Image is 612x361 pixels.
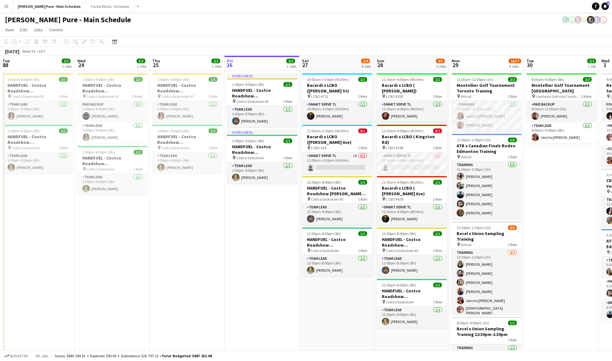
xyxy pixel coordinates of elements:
[382,283,416,287] span: 12:00pm-8:00pm (8h)
[21,49,36,54] span: Week 39
[386,94,403,99] span: LCBO #200
[587,59,596,63] span: 2/2
[212,64,221,69] div: 2 Jobs
[452,231,522,242] h3: Becel x Union Sampling Training
[302,125,372,174] div: 11:00am-3:30pm (4h30m)0/1Bacardi x LCBO ([PERSON_NAME] Ave) LCBO #181 RoleSmart Serve TL1A0/111:0...
[433,300,442,304] span: 1 Role
[302,73,372,122] app-job-card: 10:00am-3:30pm (5h30m)1/1Bacardi x LCBO ([PERSON_NAME] St) LCBO #7511 RoleSmart Serve TL1/110:00a...
[508,337,517,342] span: 1 Role
[55,353,212,358] div: Salary $840 364.91 + Expenses $90.00 + Subsistence $26 797.13 =
[377,73,447,122] app-job-card: 11:30am-4:00pm (4h30m)1/1Bacardi x LCBO ( [PERSON_NAME]) LCBO #2001 RoleSmart Serve TL1/111:30am-...
[59,77,68,82] span: 1/1
[152,58,160,64] span: Thu
[134,150,143,154] span: 1/1
[162,353,212,358] span: Total Budgeted $867 252.04
[227,106,297,127] app-card-role: Team Lead1/11:00pm-9:00pm (8h)[PERSON_NAME]
[311,197,344,201] span: Costco Saskatoon #2
[152,73,222,122] div: 1:00pm-9:00pm (8h)1/1HANDFUEL - Costco Roadshow [GEOGRAPHIC_DATA], [GEOGRAPHIC_DATA] Costco Saska...
[587,16,594,24] app-user-avatar: Ashleigh Rains
[457,321,489,325] span: 8:00pm-9:00pm (1h)
[508,77,517,82] span: 2/2
[311,145,326,150] span: LCBO #18
[227,130,297,135] div: In progress
[509,64,521,69] div: 4 Jobs
[377,228,447,276] app-job-card: 12:00pm-8:00pm (8h)1/1HANDFUEL - Costco Roadshow [GEOGRAPHIC_DATA], [GEOGRAPHIC_DATA] Costco Sask...
[508,242,517,247] span: 1 Role
[3,73,73,122] div: 1:00pm-9:00pm (8h)1/1HANDFUEL - Costco Roadshow [GEOGRAPHIC_DATA], [GEOGRAPHIC_DATA] Costco Saska...
[59,145,68,150] span: 1 Role
[509,59,521,63] span: 16/17
[12,145,40,150] span: Costco Saskatoon
[3,26,16,34] a: View
[358,197,367,201] span: 1 Role
[452,82,522,94] h3: Montellier Golf Tournament Toronto Training
[8,128,40,133] span: 1:00pm-9:00pm (8h)
[382,231,416,236] span: 12:00pm-8:00pm (8h)
[301,61,309,69] span: 27
[377,306,447,328] app-card-role: Team Lead1/112:00pm-8:00pm (8h)[PERSON_NAME]
[377,125,447,174] div: 11:30am-4:00pm (4h30m)0/1Bacardi x LCBO ( Kingston Rd) LCBO #1981 RoleSmart Serve TL0/111:30am-4:...
[377,288,447,299] h3: HANDFUEL - Costco Roadshow [GEOGRAPHIC_DATA], [GEOGRAPHIC_DATA]
[152,82,222,94] h3: HANDFUEL - Costco Roadshow [GEOGRAPHIC_DATA], [GEOGRAPHIC_DATA]
[137,59,145,63] span: 3/3
[227,58,233,64] span: Fri
[134,77,143,82] span: 2/2
[386,248,418,253] span: Costco Saskatoon #2
[34,27,43,33] span: Jobs
[227,87,297,99] h3: HANDFUEL - Costco Roadshow [GEOGRAPHIC_DATA], [GEOGRAPHIC_DATA]
[377,152,447,174] app-card-role: Smart Serve TL0/111:30am-4:00pm (4h30m)
[86,167,115,171] span: Costco Saskatoon
[457,77,493,82] span: 11:00am-12:00pm (1h)
[3,82,73,94] h3: HANDFUEL - Costco Roadshow [GEOGRAPHIC_DATA], [GEOGRAPHIC_DATA]
[377,204,447,225] app-card-role: Smart Serve TL1/111:30am-4:00pm (4h30m)[PERSON_NAME]
[526,61,534,69] span: 30
[601,3,609,10] a: 9
[62,64,72,69] div: 2 Jobs
[209,128,217,133] span: 1/1
[302,185,372,196] h3: HANDFUEL - Costco Roadshow [PERSON_NAME], [GEOGRAPHIC_DATA]
[59,94,68,99] span: 1 Role
[361,64,371,69] div: 4 Jobs
[283,99,292,104] span: 1 Role
[86,94,119,99] span: Costco Saskatoon #2
[18,26,30,34] a: Edit
[3,125,73,174] app-job-card: 1:00pm-9:00pm (8h)1/1HANDFUEL - Costco Roadshow [GEOGRAPHIC_DATA], [GEOGRAPHIC_DATA] Costco Saska...
[152,125,222,174] app-job-card: 1:00pm-9:00pm (8h)1/1HANDFUEL - Costco Roadshow [GEOGRAPHIC_DATA], [GEOGRAPHIC_DATA] Costco Saska...
[452,134,522,219] app-job-card: 12:00pm-1:00pm (1h)5/5ATB x Canadian Finals Rodeo Edmonton Training Virtual1 RoleTraining5/512:00...
[77,146,148,195] app-job-card: 1:00pm-9:00pm (8h)1/1HANDFUEL - Costco Roadshow [GEOGRAPHIC_DATA], [GEOGRAPHIC_DATA] Costco Saska...
[211,59,220,63] span: 2/2
[382,128,423,133] span: 11:30am-4:00pm (4h30m)
[5,27,14,33] span: View
[151,61,160,69] span: 25
[226,61,233,69] span: 26
[302,176,372,225] app-job-card: 12:00pm-8:00pm (8h)1/1HANDFUEL - Costco Roadshow [PERSON_NAME], [GEOGRAPHIC_DATA] Costco Saskatoo...
[311,248,339,253] span: Costco Saskatoon
[433,231,442,236] span: 1/1
[508,154,517,159] span: 1 Role
[433,128,442,133] span: 0/1
[377,237,447,248] h3: HANDFUEL - Costco Roadshow [GEOGRAPHIC_DATA], [GEOGRAPHIC_DATA]
[152,152,222,174] app-card-role: Team Lead1/11:00pm-9:00pm (8h)[PERSON_NAME]
[77,73,148,144] app-job-card: 1:00pm-9:00pm (8h)2/2HANDFUEL - Costco Roadshow [GEOGRAPHIC_DATA], [GEOGRAPHIC_DATA] Costco Saska...
[82,77,115,82] span: 1:00pm-9:00pm (8h)
[386,300,414,304] span: Costco Saskatoon
[5,48,19,55] div: [DATE]
[227,73,297,78] div: In progress
[137,64,147,69] div: 2 Jobs
[47,26,66,34] a: Comms
[433,283,442,287] span: 1/1
[86,0,134,13] button: Factor Meals - Schedule
[452,249,522,345] app-card-role: Training8/912:30pm-1:30pm (1h)[PERSON_NAME][PERSON_NAME][PERSON_NAME][PERSON_NAME]Jericho [PERSON...
[377,176,447,225] div: 11:30am-4:00pm (4h30m)1/1Bacardi x LCBO ( [PERSON_NAME] Ave) LCBO #4281 RoleSmart Serve TL1/111:3...
[77,101,148,122] app-card-role: Paid Backup1/11:00pm-4:00pm (3h)[PERSON_NAME]
[152,134,222,145] h3: HANDFUEL - Costco Roadshow [GEOGRAPHIC_DATA], [GEOGRAPHIC_DATA]
[3,134,73,145] h3: HANDFUEL - Costco Roadshow [GEOGRAPHIC_DATA], [GEOGRAPHIC_DATA]
[302,152,372,174] app-card-role: Smart Serve TL1A0/111:00am-3:30pm (4h30m)
[452,161,522,219] app-card-role: Training5/512:00pm-1:00pm (1h)[PERSON_NAME][PERSON_NAME][PERSON_NAME][PERSON_NAME][PERSON_NAME]
[302,228,372,276] app-job-card: 12:00pm-8:00pm (8h)1/1HANDFUEL - Costco Roadshow [GEOGRAPHIC_DATA], [GEOGRAPHIC_DATA] Costco Sask...
[358,77,367,82] span: 1/1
